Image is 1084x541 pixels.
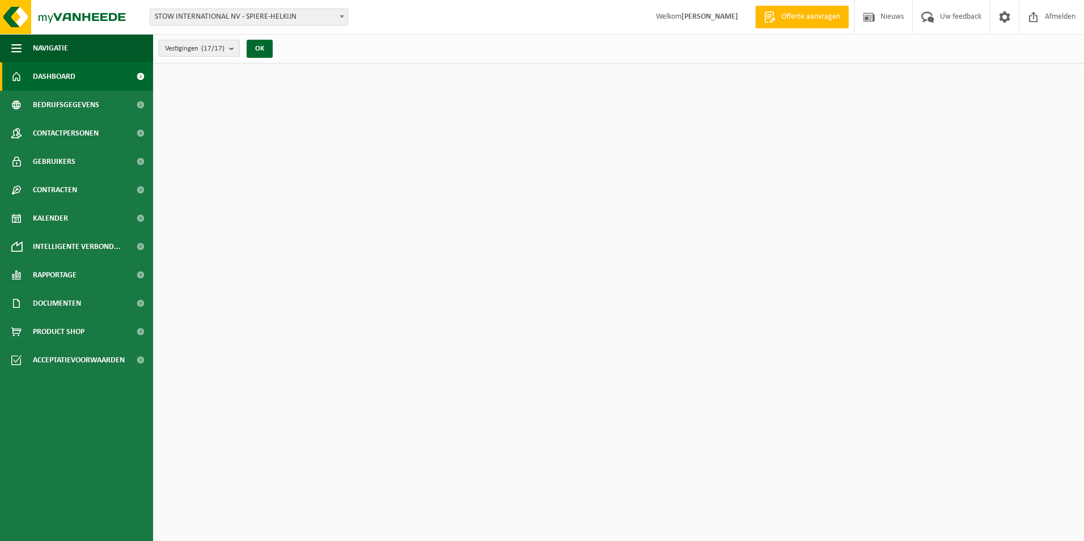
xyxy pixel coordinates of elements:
[159,40,240,57] button: Vestigingen(17/17)
[755,6,849,28] a: Offerte aanvragen
[33,346,125,374] span: Acceptatievoorwaarden
[33,119,99,147] span: Contactpersonen
[33,204,68,233] span: Kalender
[165,40,225,57] span: Vestigingen
[681,12,738,21] strong: [PERSON_NAME]
[33,318,84,346] span: Product Shop
[201,45,225,52] count: (17/17)
[247,40,273,58] button: OK
[778,11,843,23] span: Offerte aanvragen
[33,261,77,289] span: Rapportage
[150,9,348,25] span: STOW INTERNATIONAL NV - SPIERE-HELKIJN
[33,91,99,119] span: Bedrijfsgegevens
[33,62,75,91] span: Dashboard
[33,147,75,176] span: Gebruikers
[33,289,81,318] span: Documenten
[33,233,121,261] span: Intelligente verbond...
[33,176,77,204] span: Contracten
[33,34,68,62] span: Navigatie
[150,9,348,26] span: STOW INTERNATIONAL NV - SPIERE-HELKIJN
